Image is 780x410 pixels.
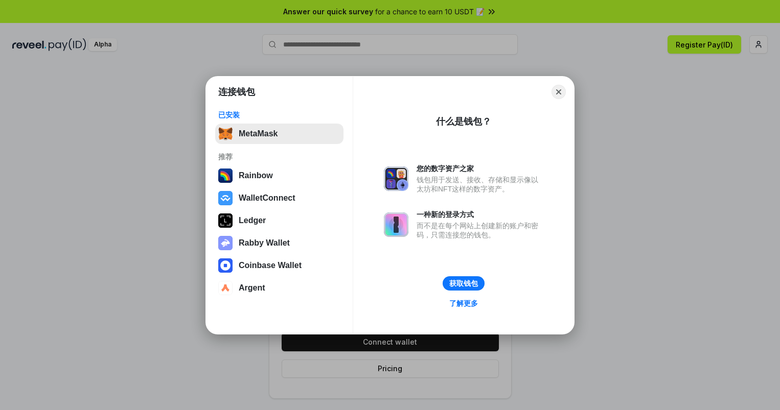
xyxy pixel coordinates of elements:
button: WalletConnect [215,188,343,208]
img: svg+xml,%3Csvg%20width%3D%22120%22%20height%3D%22120%22%20viewBox%3D%220%200%20120%20120%22%20fil... [218,168,233,183]
div: MetaMask [239,129,278,138]
img: svg+xml,%3Csvg%20xmlns%3D%22http%3A%2F%2Fwww.w3.org%2F2000%2Fsvg%22%20fill%3D%22none%22%20viewBox... [384,212,408,237]
div: 您的数字资产之家 [417,164,543,173]
div: Argent [239,283,265,293]
button: 获取钱包 [443,276,485,291]
button: Coinbase Wallet [215,255,343,276]
img: svg+xml,%3Csvg%20fill%3D%22none%22%20height%3D%2233%22%20viewBox%3D%220%200%2035%2033%22%20width%... [218,127,233,141]
div: 什么是钱包？ [436,115,491,128]
button: Close [552,85,566,99]
div: 推荐 [218,152,340,161]
div: Ledger [239,216,266,225]
div: 获取钱包 [449,279,478,288]
button: MetaMask [215,124,343,144]
div: Rainbow [239,171,273,180]
img: svg+xml,%3Csvg%20xmlns%3D%22http%3A%2F%2Fwww.w3.org%2F2000%2Fsvg%22%20fill%3D%22none%22%20viewBox... [218,236,233,250]
button: Rabby Wallet [215,233,343,253]
h1: 连接钱包 [218,86,255,98]
div: 一种新的登录方式 [417,210,543,219]
img: svg+xml,%3Csvg%20xmlns%3D%22http%3A%2F%2Fwww.w3.org%2F2000%2Fsvg%22%20width%3D%2228%22%20height%3... [218,213,233,228]
div: 已安装 [218,110,340,119]
div: 而不是在每个网站上创建新的账户和密码，只需连接您的钱包。 [417,221,543,239]
div: 了解更多 [449,299,478,308]
a: 了解更多 [443,297,484,310]
img: svg+xml,%3Csvg%20xmlns%3D%22http%3A%2F%2Fwww.w3.org%2F2000%2Fsvg%22%20fill%3D%22none%22%20viewBox... [384,166,408,191]
button: Rainbow [215,165,343,186]
img: svg+xml,%3Csvg%20width%3D%2228%22%20height%3D%2228%22%20viewBox%3D%220%200%2028%2028%22%20fill%3D... [218,281,233,295]
div: Rabby Wallet [239,238,290,248]
div: 钱包用于发送、接收、存储和显示像以太坊和NFT这样的数字资产。 [417,175,543,194]
button: Argent [215,278,343,298]
div: WalletConnect [239,194,295,203]
img: svg+xml,%3Csvg%20width%3D%2228%22%20height%3D%2228%22%20viewBox%3D%220%200%2028%2028%22%20fill%3D... [218,191,233,205]
div: Coinbase Wallet [239,261,302,270]
button: Ledger [215,210,343,231]
img: svg+xml,%3Csvg%20width%3D%2228%22%20height%3D%2228%22%20viewBox%3D%220%200%2028%2028%22%20fill%3D... [218,258,233,273]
